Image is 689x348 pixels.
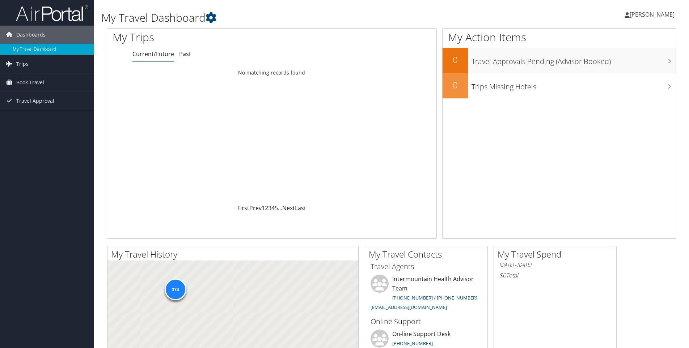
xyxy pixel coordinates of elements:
span: [PERSON_NAME] [630,10,675,18]
h1: My Travel Dashboard [101,10,488,25]
h6: Total [499,271,611,279]
h2: 0 [443,79,468,91]
a: [PHONE_NUMBER] / [PHONE_NUMBER] [392,294,477,301]
a: First [237,204,249,212]
a: Past [179,50,191,58]
h2: My Travel Spend [498,248,616,260]
li: Intermountain Health Advisor Team [367,275,486,313]
h6: [DATE] - [DATE] [499,262,611,268]
a: 0Trips Missing Hotels [443,73,676,98]
h3: Online Support [371,317,482,327]
span: Dashboards [16,26,46,44]
h3: Trips Missing Hotels [472,78,676,92]
h2: My Travel History [111,248,358,260]
span: … [278,204,282,212]
a: 0Travel Approvals Pending (Advisor Booked) [443,48,676,73]
span: Travel Approval [16,92,54,110]
a: [PERSON_NAME] [625,4,682,25]
a: 5 [275,204,278,212]
a: 3 [268,204,271,212]
h2: 0 [443,54,468,66]
a: [EMAIL_ADDRESS][DOMAIN_NAME] [371,304,447,310]
h2: My Travel Contacts [369,248,487,260]
h3: Travel Approvals Pending (Advisor Booked) [472,53,676,67]
a: [PHONE_NUMBER] [392,340,433,347]
a: Last [295,204,306,212]
td: No matching records found [107,66,436,79]
a: Next [282,204,295,212]
div: 374 [164,279,186,300]
a: 1 [262,204,265,212]
span: Trips [16,55,29,73]
a: Current/Future [132,50,174,58]
a: 2 [265,204,268,212]
a: Prev [249,204,262,212]
span: $0 [499,271,506,279]
h1: My Action Items [443,30,676,45]
a: 4 [271,204,275,212]
h1: My Trips [113,30,294,45]
span: Book Travel [16,73,44,92]
h3: Travel Agents [371,262,482,272]
img: airportal-logo.png [16,5,88,22]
